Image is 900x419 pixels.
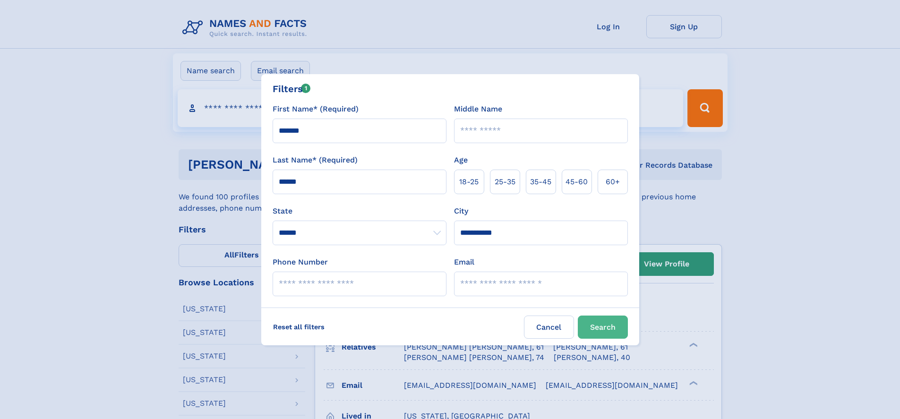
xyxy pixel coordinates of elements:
span: 18‑25 [459,176,479,188]
label: Email [454,257,474,268]
label: City [454,205,468,217]
label: Cancel [524,316,574,339]
label: Middle Name [454,103,502,115]
label: First Name* (Required) [273,103,359,115]
label: Reset all filters [267,316,331,338]
label: State [273,205,446,217]
div: Filters [273,82,311,96]
button: Search [578,316,628,339]
label: Age [454,154,468,166]
span: 60+ [606,176,620,188]
label: Last Name* (Required) [273,154,358,166]
span: 35‑45 [530,176,551,188]
span: 25‑35 [495,176,515,188]
label: Phone Number [273,257,328,268]
span: 45‑60 [566,176,588,188]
